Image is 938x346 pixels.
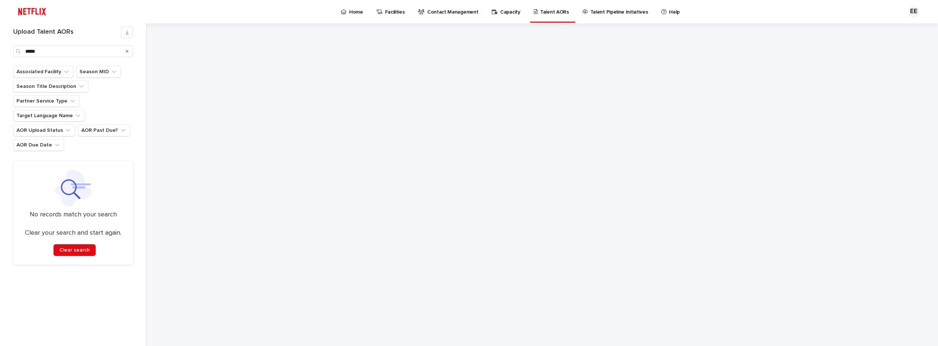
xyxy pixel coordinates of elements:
button: Partner Service Type [13,95,80,107]
button: Season MID [76,66,121,78]
div: EE [908,6,920,18]
button: AOR Past Due? [78,124,130,136]
button: Clear search [53,244,96,256]
input: Search [13,45,133,57]
button: Target Language Name [13,110,85,122]
button: AOR Due Date [13,139,64,151]
h1: Upload Talent AORs [13,28,121,36]
button: AOR Upload Status [13,124,75,136]
img: ifQbXi3ZQGMSEF7WDB7W [15,4,49,19]
button: Season Title Description [13,81,88,92]
p: Clear your search and start again. [25,229,121,237]
p: No records match your search [22,211,124,219]
button: Associated Facility [13,66,73,78]
span: Clear search [59,248,90,253]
